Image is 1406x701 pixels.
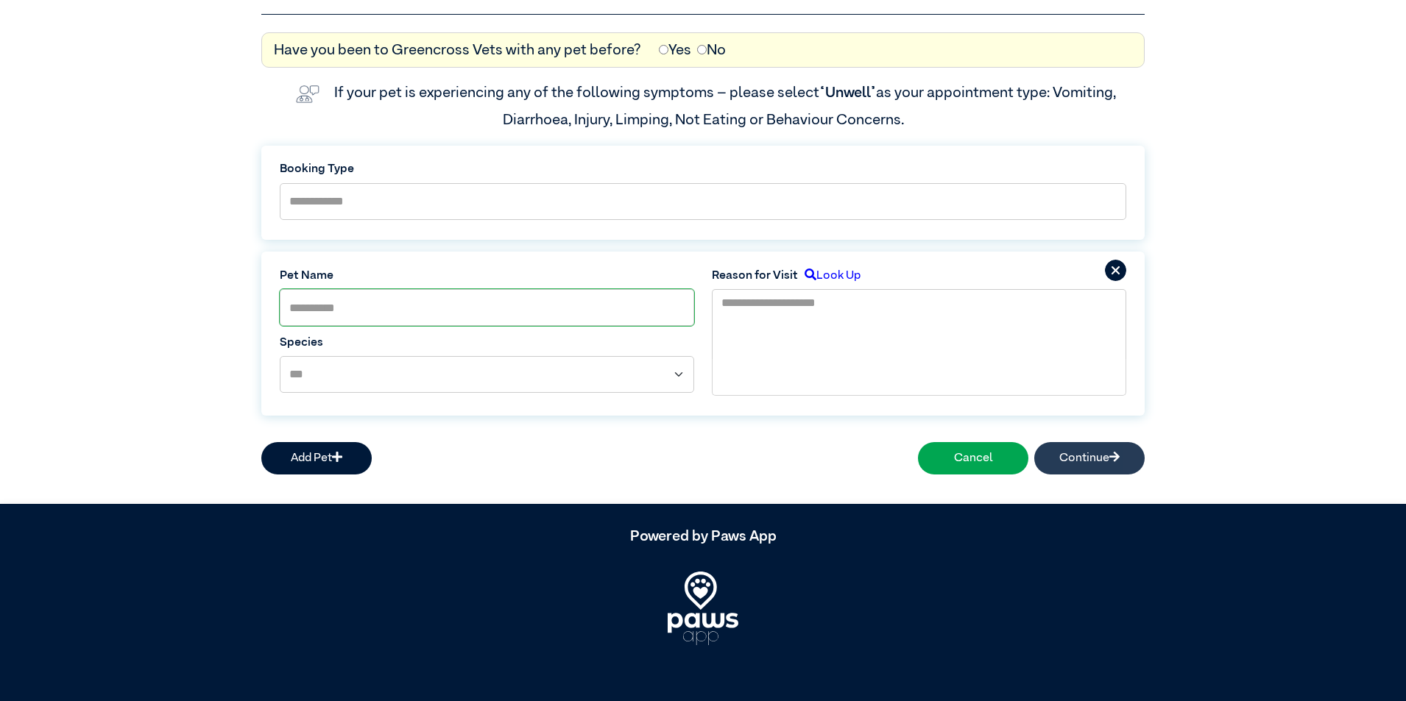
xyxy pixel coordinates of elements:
button: Add Pet [261,442,372,474]
label: Species [280,334,694,352]
label: Yes [659,39,691,61]
h5: Powered by Paws App [261,527,1145,545]
label: Pet Name [280,267,694,285]
input: No [697,45,707,54]
label: No [697,39,726,61]
img: vet [290,79,325,109]
img: PawsApp [668,572,738,645]
input: Yes [659,45,668,54]
label: Reason for Visit [712,267,798,285]
label: Have you been to Greencross Vets with any pet before? [274,39,641,61]
button: Cancel [918,442,1028,474]
label: Look Up [798,267,861,285]
span: “Unwell” [819,85,876,100]
label: If your pet is experiencing any of the following symptoms – please select as your appointment typ... [334,85,1119,127]
label: Booking Type [280,160,1126,178]
button: Continue [1034,442,1145,474]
